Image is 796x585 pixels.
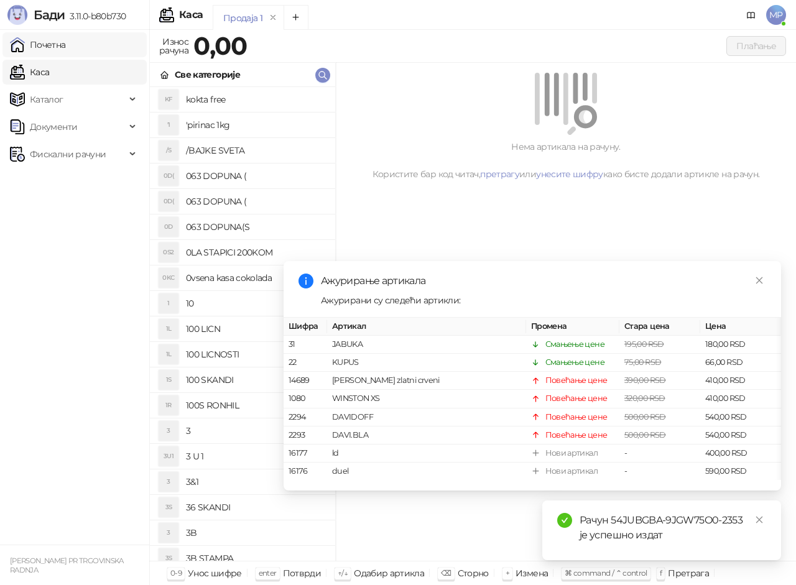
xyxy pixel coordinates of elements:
strong: 0,00 [193,30,247,61]
span: close [755,515,764,524]
div: Продаја 1 [223,11,262,25]
td: 410,00 RSD [700,372,781,390]
td: KUPUS [327,354,526,372]
div: Износ рачуна [157,34,191,58]
div: Одабир артикла [354,565,424,581]
td: 22 [284,354,327,372]
a: унесите шифру [536,168,603,180]
a: Close [752,274,766,287]
span: 0-9 [170,568,182,578]
td: 16176 [284,463,327,481]
div: 3 [159,472,178,492]
div: 0D( [159,166,178,186]
h4: kokta free [186,90,325,109]
h4: 100S RONHIL [186,395,325,415]
td: WINSTON XS [327,390,526,408]
td: JABUKA [327,336,526,354]
div: 3 [159,421,178,441]
span: 195,00 RSD [624,339,664,349]
h4: 36 SKANDI [186,497,325,517]
span: 500,00 RSD [624,412,666,421]
td: 2293 [284,426,327,445]
td: 14689 [284,372,327,390]
h4: /BAJKE SVETA [186,140,325,160]
span: 3.11.0-b80b730 [65,11,126,22]
span: info-circle [298,274,313,288]
div: Нови артикал [545,447,598,459]
div: KF [159,90,178,109]
h4: 063 DOPUNA(S [186,217,325,237]
small: [PERSON_NAME] PR TRGOVINSKA RADNJA [10,556,124,574]
div: Измена [516,565,548,581]
td: [PERSON_NAME] zlatni crveni [327,372,526,390]
span: close [755,276,764,285]
h4: 3 [186,421,325,441]
td: 2294 [284,408,327,426]
a: претрагу [480,168,519,180]
div: '1 [159,115,178,135]
button: Плаћање [726,36,786,56]
div: Каса [179,10,203,20]
div: Повећање цене [545,429,608,441]
div: Сторно [458,565,489,581]
div: Рачун 54JUBGBA-9JGW75O0-2353 је успешно издат [580,513,766,543]
div: Нема артикала на рачуну. Користите бар код читач, или како бисте додали артикле на рачун. [351,140,781,181]
span: + [506,568,509,578]
td: - [619,463,700,481]
a: Каса [10,60,49,85]
span: MP [766,5,786,25]
h4: 063 DOPUNA ( [186,166,325,186]
td: DAVI.BLA [327,426,526,445]
td: 410,00 RSD [700,390,781,408]
div: Повећање цене [545,392,608,405]
td: 16177 [284,445,327,463]
span: check-circle [557,513,572,528]
a: Почетна [10,32,66,57]
div: Ажурирани су следећи артикли: [321,293,766,307]
span: 75,00 RSD [624,357,661,367]
div: Унос шифре [188,565,242,581]
span: Документи [30,114,77,139]
td: - [619,445,700,463]
td: 540,00 RSD [700,426,781,445]
span: Каталог [30,87,63,112]
img: Logo [7,5,27,25]
td: 180,00 RSD [700,336,781,354]
div: 0S2 [159,242,178,262]
span: enter [259,568,277,578]
h4: 100 LICNOSTI [186,344,325,364]
div: /S [159,140,178,160]
h4: 3B STAMPA [186,548,325,568]
button: Add tab [284,5,308,30]
div: grid [150,87,335,561]
td: DAVIDOFF [327,408,526,426]
th: Артикал [327,318,526,336]
div: Повећање цене [545,374,608,387]
div: 0D( [159,191,178,211]
div: Све категорије [175,68,240,81]
h4: 'pirinac 1kg [186,115,325,135]
div: Повећање цене [545,411,608,423]
span: ⌫ [441,568,451,578]
div: 0D [159,217,178,237]
div: 3S [159,548,178,568]
div: Претрага [668,565,709,581]
td: 66,00 RSD [700,354,781,372]
span: Бади [34,7,65,22]
div: 0KC [159,268,178,288]
td: 31 [284,336,327,354]
h4: 100 LICN [186,319,325,339]
div: 1 [159,293,178,313]
button: remove [265,12,281,23]
h4: 10 [186,293,325,313]
span: ⌘ command / ⌃ control [565,568,647,578]
div: 3 [159,523,178,543]
div: 1S [159,370,178,390]
td: 540,00 RSD [700,408,781,426]
span: 390,00 RSD [624,375,666,385]
div: Смањење цене [545,356,604,369]
div: 3S [159,497,178,517]
td: 590,00 RSD [700,463,781,481]
td: 400,00 RSD [700,445,781,463]
h4: 3 U 1 [186,446,325,466]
